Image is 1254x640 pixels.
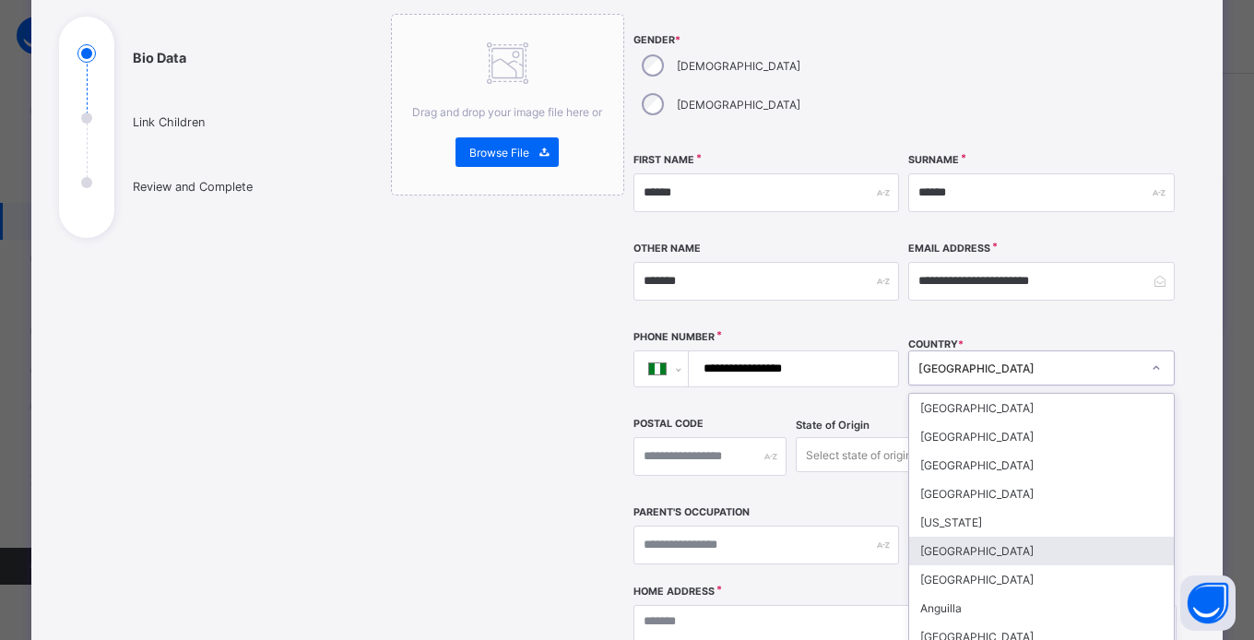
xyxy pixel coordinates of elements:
[918,361,1141,375] div: [GEOGRAPHIC_DATA]
[908,154,959,166] label: Surname
[909,394,1174,422] div: [GEOGRAPHIC_DATA]
[909,594,1174,622] div: Anguilla
[908,243,990,255] label: Email Address
[909,537,1174,565] div: [GEOGRAPHIC_DATA]
[909,451,1174,480] div: [GEOGRAPHIC_DATA]
[633,331,715,343] label: Phone Number
[677,98,800,112] label: [DEMOGRAPHIC_DATA]
[633,586,715,598] label: Home Address
[412,105,602,119] span: Drag and drop your image file here or
[633,506,750,518] label: Parent's Occupation
[909,422,1174,451] div: [GEOGRAPHIC_DATA]
[633,418,704,430] label: Postal Code
[909,508,1174,537] div: [US_STATE]
[391,14,624,196] div: Drag and drop your image file here orBrowse File
[796,419,870,432] span: State of Origin
[909,565,1174,594] div: [GEOGRAPHIC_DATA]
[909,480,1174,508] div: [GEOGRAPHIC_DATA]
[633,243,701,255] label: Other Name
[677,59,800,73] label: [DEMOGRAPHIC_DATA]
[1180,575,1236,631] button: Open asap
[908,338,964,350] span: COUNTRY
[633,154,694,166] label: First Name
[469,146,529,160] span: Browse File
[806,437,912,472] div: Select state of origin
[633,34,900,46] span: Gender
